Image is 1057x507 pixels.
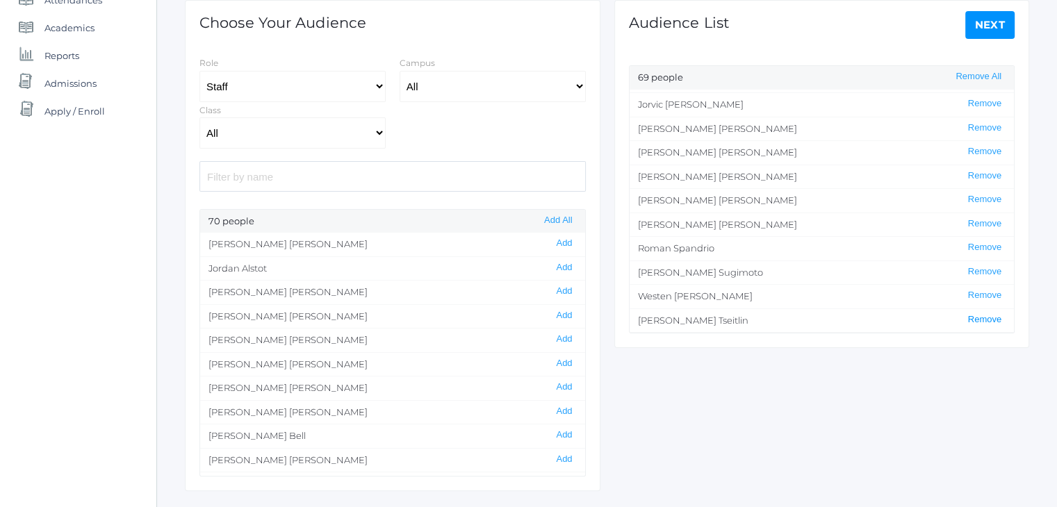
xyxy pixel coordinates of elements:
label: Class [199,105,221,115]
li: [PERSON_NAME] Tseitlin [630,308,1015,333]
button: Add [552,333,576,345]
label: Campus [400,58,435,68]
li: [PERSON_NAME] [PERSON_NAME] [200,448,585,472]
button: Add [552,310,576,322]
button: Add [552,262,576,274]
button: Remove [964,170,1006,182]
li: [PERSON_NAME] [PERSON_NAME] [200,233,585,256]
button: Remove [964,98,1006,110]
button: Remove [964,266,1006,278]
button: Add [552,406,576,417]
li: [PERSON_NAME] [PERSON_NAME] [630,213,1015,237]
button: Add [552,285,576,297]
li: [PERSON_NAME] Bell [200,424,585,448]
button: Remove All [951,71,1006,83]
button: Add [552,358,576,369]
li: [PERSON_NAME] Sugimoto [630,260,1015,285]
li: Jorvic [PERSON_NAME] [630,92,1015,117]
button: Remove [964,122,1006,134]
li: Westen [PERSON_NAME] [630,284,1015,308]
li: [PERSON_NAME] [PERSON_NAME] [200,328,585,352]
button: Remove [964,146,1006,158]
h1: Audience List [629,15,730,31]
li: Jordan Alstot [200,256,585,281]
button: Add [552,429,576,441]
button: Remove [964,218,1006,230]
li: [PERSON_NAME] [PERSON_NAME] [200,376,585,400]
label: Role [199,58,218,68]
li: [PERSON_NAME] [PERSON_NAME] [630,117,1015,141]
li: [PERSON_NAME] [PERSON_NAME] [200,304,585,329]
button: Remove [964,242,1006,253]
li: [PERSON_NAME] [PERSON_NAME] [630,332,1015,356]
button: Add [552,238,576,249]
li: [PERSON_NAME] [PERSON_NAME] [200,400,585,424]
li: [PERSON_NAME] [PERSON_NAME] [630,140,1015,165]
button: Add All [540,215,576,226]
li: [PERSON_NAME] [PERSON_NAME] [200,472,585,496]
div: 69 people [630,66,1015,90]
li: [PERSON_NAME] [PERSON_NAME] [200,280,585,304]
button: Add [552,454,576,465]
button: Remove [964,290,1006,301]
span: Admissions [44,69,97,97]
button: Add [552,381,576,393]
li: [PERSON_NAME] [PERSON_NAME] [630,165,1015,189]
div: 70 people [200,210,585,233]
span: Academics [44,14,95,42]
button: Remove [964,314,1006,326]
h1: Choose Your Audience [199,15,366,31]
button: Remove [964,194,1006,206]
span: Apply / Enroll [44,97,105,125]
input: Filter by name [199,161,586,191]
a: Next [965,11,1015,39]
li: [PERSON_NAME] [PERSON_NAME] [630,188,1015,213]
li: [PERSON_NAME] [PERSON_NAME] [200,352,585,376]
span: Reports [44,42,79,69]
li: Roman Spandrio [630,236,1015,260]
